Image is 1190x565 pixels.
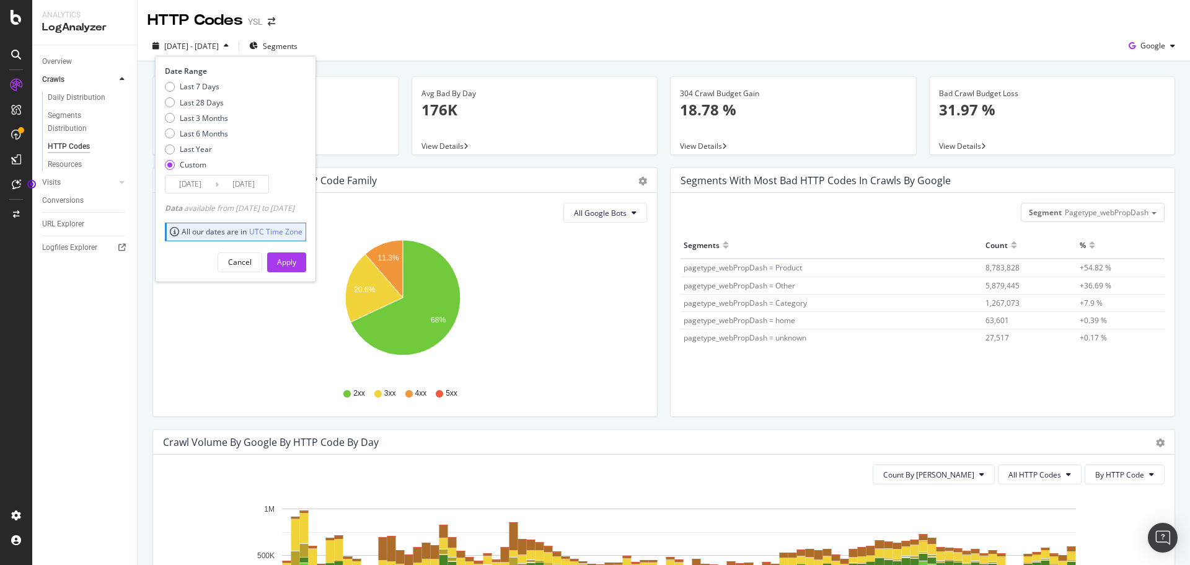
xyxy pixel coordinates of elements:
span: 63,601 [985,315,1009,326]
div: Avg Bad By Day [421,88,648,99]
div: YSL [248,16,263,28]
div: Segments Distribution [48,109,117,135]
button: Segments [244,36,302,56]
div: Last Year [180,144,212,154]
button: Apply [267,252,306,272]
svg: A chart. [163,233,643,376]
span: By HTTP Code [1095,469,1144,480]
div: HTTP Codes [148,10,243,31]
div: Tooltip anchor [26,179,37,190]
input: End Date [219,176,268,193]
div: LogAnalyzer [42,20,127,35]
div: Last 3 Months [165,113,228,123]
div: HTTP Codes [48,140,90,153]
span: 2xx [353,388,365,399]
a: Daily Distribution [48,91,128,104]
span: +7.9 % [1080,298,1103,308]
span: 1,267,073 [985,298,1020,308]
a: Overview [42,55,128,68]
div: Open Intercom Messenger [1148,523,1178,553]
div: Count [985,235,1008,255]
div: Apply [277,257,296,267]
div: URL Explorer [42,218,84,231]
span: +0.17 % [1080,332,1107,343]
span: Pagetype_webPropDash [1065,207,1148,218]
p: 31.97 % [939,99,1166,120]
div: Daily Distribution [48,91,105,104]
span: Count By Day [883,469,974,480]
a: Crawls [42,73,116,86]
div: Visits [42,176,61,189]
div: Custom [165,159,228,170]
text: 68% [431,316,446,325]
span: View Details [939,141,981,151]
span: 27,517 [985,332,1009,343]
div: gear [638,177,647,185]
span: Segments [263,41,297,51]
button: All HTTP Codes [998,465,1082,484]
div: Resources [48,158,82,171]
div: Last Year [165,144,228,154]
span: 5,879,445 [985,280,1020,291]
div: Crawl Volume by google by HTTP Code by Day [163,436,379,448]
a: Conversions [42,194,128,207]
div: Bad Crawl Budget Loss [939,88,1166,99]
span: View Details [680,141,722,151]
span: pagetype_webPropDash = Other [684,280,795,291]
div: All our dates are in [170,226,302,237]
a: UTC Time Zone [249,226,302,237]
span: pagetype_webPropDash = home [684,315,795,326]
span: 5xx [446,388,457,399]
text: 11.3% [378,254,399,262]
div: gear [1156,438,1165,447]
span: 4xx [415,388,427,399]
span: +54.82 % [1080,262,1111,273]
text: 20.6% [354,285,375,294]
div: Last 3 Months [180,113,228,123]
span: pagetype_webPropDash = Category [684,298,807,308]
a: URL Explorer [42,218,128,231]
p: 18.78 % [680,99,907,120]
span: All Google Bots [574,208,627,218]
div: Segments [684,235,720,255]
span: 8,783,828 [985,262,1020,273]
text: 1M [264,505,275,514]
span: Data [165,203,184,213]
div: Conversions [42,194,84,207]
span: All HTTP Codes [1008,469,1061,480]
div: Segments with most bad HTTP codes in Crawls by google [681,174,951,187]
div: Analytics [42,10,127,20]
span: 3xx [384,388,396,399]
div: Cancel [228,257,252,267]
a: Logfiles Explorer [42,241,128,254]
button: Cancel [218,252,262,272]
span: Google [1140,40,1165,51]
input: Start Date [165,176,215,193]
a: Resources [48,158,128,171]
button: [DATE] - [DATE] [148,36,234,56]
span: +36.69 % [1080,280,1111,291]
div: available from [DATE] to [DATE] [165,203,294,213]
button: Google [1124,36,1180,56]
div: Last 7 Days [180,81,219,92]
div: Last 6 Months [180,128,228,139]
button: Count By [PERSON_NAME] [873,465,995,484]
div: Last 28 Days [180,97,224,108]
span: [DATE] - [DATE] [164,41,219,51]
div: Last 7 Days [165,81,228,92]
div: 304 Crawl Budget Gain [680,88,907,99]
div: Custom [180,159,206,170]
div: Date Range [165,66,303,76]
div: Crawls [42,73,64,86]
div: Overview [42,55,72,68]
p: 176K [421,99,648,120]
span: pagetype_webPropDash = unknown [684,332,806,343]
div: arrow-right-arrow-left [268,17,275,26]
div: Logfiles Explorer [42,241,97,254]
div: Last 28 Days [165,97,228,108]
button: All Google Bots [563,203,647,223]
button: By HTTP Code [1085,465,1165,484]
text: 500K [257,551,275,560]
span: View Details [421,141,464,151]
